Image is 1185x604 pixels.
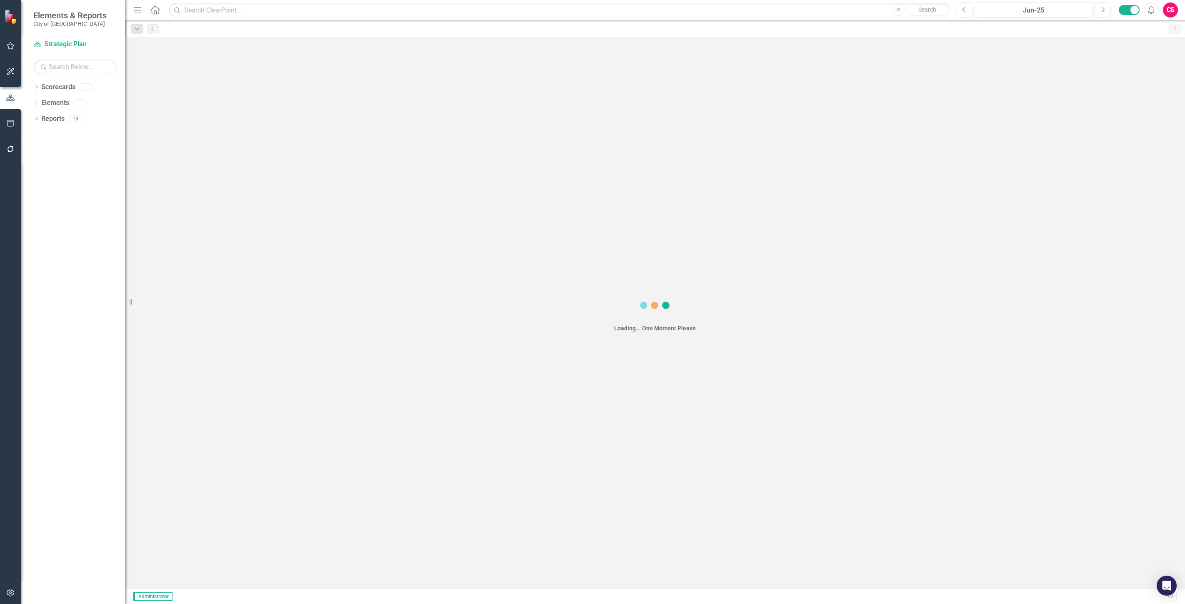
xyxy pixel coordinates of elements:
[1157,576,1177,596] div: Open Intercom Messenger
[41,98,69,108] a: Elements
[33,10,107,20] span: Elements & Reports
[41,82,75,92] a: Scorecards
[4,10,19,24] img: ClearPoint Strategy
[133,592,172,601] span: Administrator
[41,114,65,124] a: Reports
[1163,2,1178,17] button: CS
[918,6,936,13] span: Search
[614,324,696,332] div: Loading... One Moment Please
[169,3,950,17] input: Search ClearPoint...
[907,4,948,16] button: Search
[977,5,1090,15] div: Jun-25
[975,2,1093,17] button: Jun-25
[33,20,107,27] small: City of [GEOGRAPHIC_DATA]
[33,60,117,74] input: Search Below...
[33,40,117,49] a: Strategic Plan
[69,115,82,122] div: 13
